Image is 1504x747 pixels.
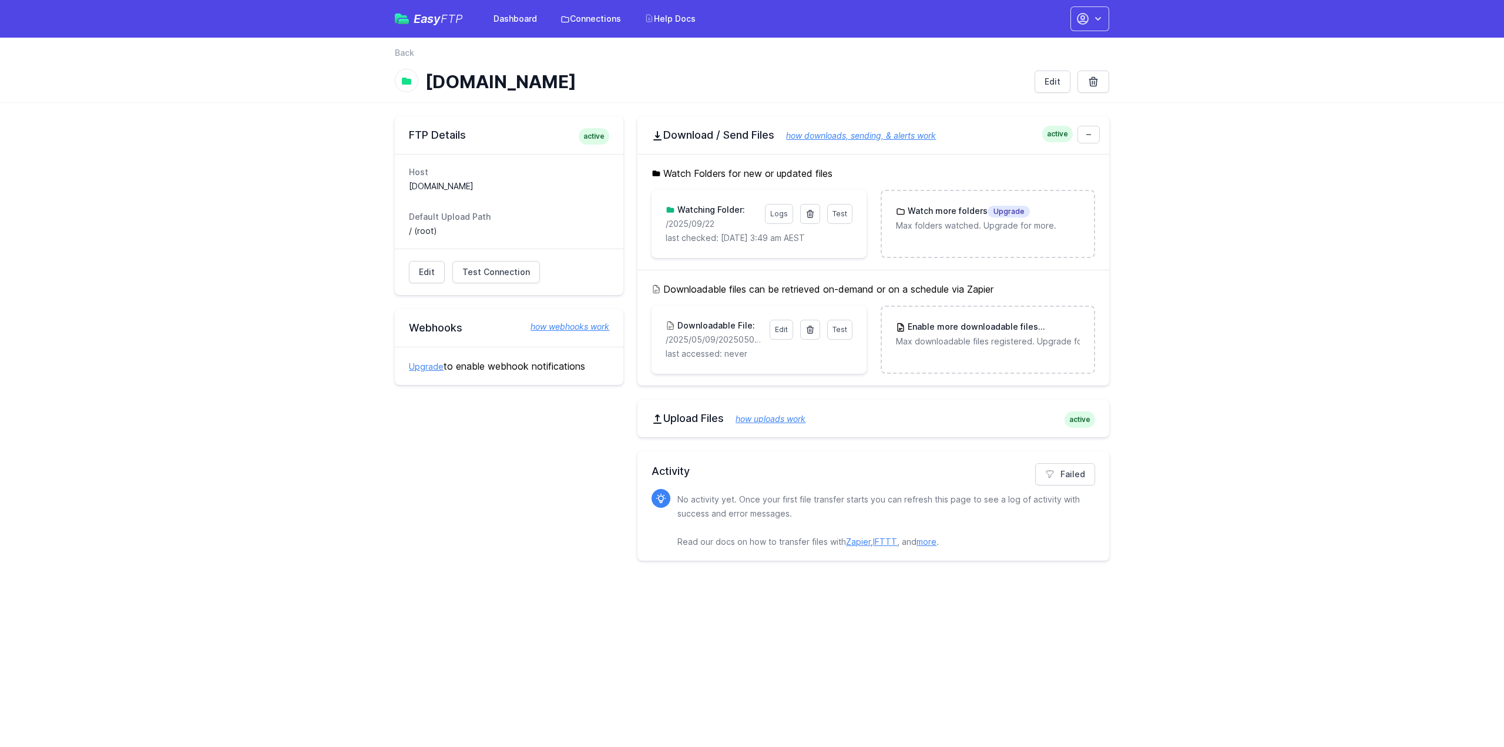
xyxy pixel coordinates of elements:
[652,463,1095,480] h2: Activity
[1038,321,1080,333] span: Upgrade
[827,204,852,224] a: Test
[846,537,871,547] a: Zapier
[409,180,609,192] dd: [DOMAIN_NAME]
[666,334,762,346] p: /2025/05/09/20250509171559_inbound_0422652309_0756011820.mp3
[637,8,703,29] a: Help Docs
[652,411,1095,426] h2: Upload Files
[882,191,1094,246] a: Watch more foldersUpgrade Max folders watched. Upgrade for more.
[896,336,1080,347] p: Max downloadable files registered. Upgrade for more.
[827,320,852,340] a: Test
[409,361,444,371] a: Upgrade
[1065,411,1095,428] span: active
[873,537,897,547] a: IFTTT
[519,321,609,333] a: how webhooks work
[395,47,1109,66] nav: Breadcrumb
[675,320,755,331] h3: Downloadable File:
[1035,463,1095,485] a: Failed
[553,8,628,29] a: Connections
[774,130,936,140] a: how downloads, sending, & alerts work
[409,128,609,142] h2: FTP Details
[905,321,1080,333] h3: Enable more downloadable files
[395,13,463,25] a: EasyFTP
[652,282,1095,296] h5: Downloadable files can be retrieved on-demand or on a schedule via Zapier
[409,211,609,223] dt: Default Upload Path
[896,220,1080,232] p: Max folders watched. Upgrade for more.
[395,47,414,59] a: Back
[409,321,609,335] h2: Webhooks
[441,12,463,26] span: FTP
[414,13,463,25] span: Easy
[425,71,1025,92] h1: [DOMAIN_NAME]
[462,266,530,278] span: Test Connection
[395,347,623,385] div: to enable webhook notifications
[916,537,936,547] a: more
[770,320,793,340] a: Edit
[409,225,609,237] dd: / (root)
[452,261,540,283] a: Test Connection
[409,261,445,283] a: Edit
[832,325,847,334] span: Test
[905,205,1030,217] h3: Watch more folders
[395,14,409,24] img: easyftp_logo.png
[832,209,847,218] span: Test
[666,218,757,230] p: 2025/09/22
[579,128,609,145] span: active
[652,128,1095,142] h2: Download / Send Files
[882,307,1094,361] a: Enable more downloadable filesUpgrade Max downloadable files registered. Upgrade for more.
[486,8,544,29] a: Dashboard
[724,414,805,424] a: how uploads work
[666,348,852,360] p: last accessed: never
[675,204,745,216] h3: Watching Folder:
[1042,126,1073,142] span: active
[652,166,1095,180] h5: Watch Folders for new or updated files
[666,232,852,244] p: last checked: [DATE] 3:49 am AEST
[988,206,1030,217] span: Upgrade
[765,204,793,224] a: Logs
[409,166,609,178] dt: Host
[677,493,1086,549] p: No activity yet. Once your first file transfer starts you can refresh this page to see a log of a...
[1035,71,1070,93] a: Edit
